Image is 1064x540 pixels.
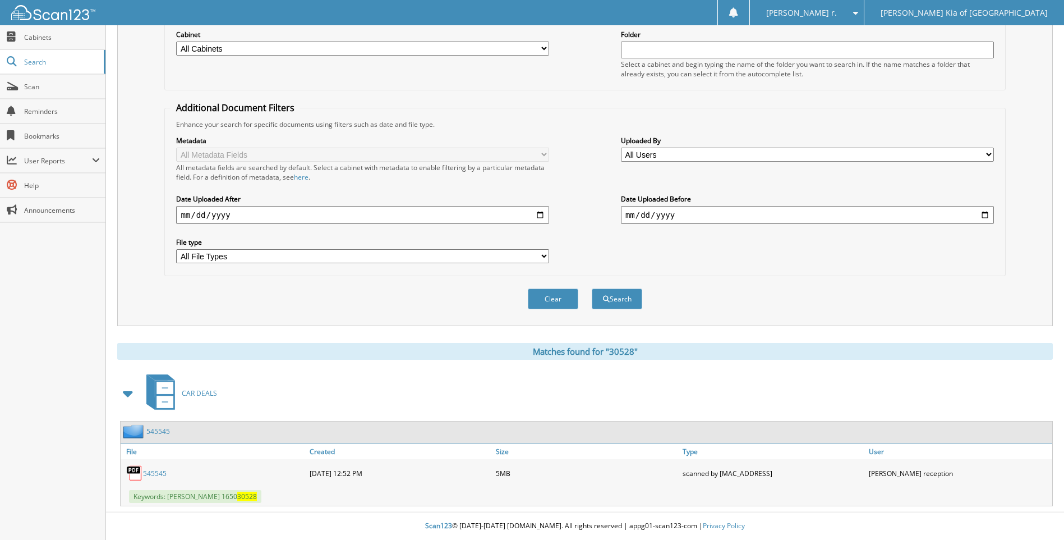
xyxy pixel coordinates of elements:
[493,444,679,459] a: Size
[24,33,100,42] span: Cabinets
[621,60,994,79] div: Select a cabinet and begin typing the name of the folder you want to search in. If the name match...
[307,444,493,459] a: Created
[140,371,217,415] a: CAR DEALS
[24,131,100,141] span: Bookmarks
[680,444,866,459] a: Type
[621,206,994,224] input: end
[621,136,994,145] label: Uploaded By
[143,469,167,478] a: 545545
[182,388,217,398] span: CAR DEALS
[106,512,1064,540] div: © [DATE]-[DATE] [DOMAIN_NAME]. All rights reserved | appg01-scan123-com |
[176,136,549,145] label: Metadata
[1008,486,1064,540] iframe: Chat Widget
[766,10,837,16] span: [PERSON_NAME] r.
[123,424,146,438] img: folder2.png
[24,82,100,91] span: Scan
[703,521,745,530] a: Privacy Policy
[24,107,100,116] span: Reminders
[24,205,100,215] span: Announcements
[126,465,143,482] img: PDF.png
[528,289,578,309] button: Clear
[425,521,452,530] span: Scan123
[592,289,642,309] button: Search
[680,462,866,484] div: scanned by [MAC_ADDRESS]
[129,490,261,503] span: Keywords: [PERSON_NAME] 1650
[621,30,994,39] label: Folder
[146,427,170,436] a: 545545
[171,102,300,114] legend: Additional Document Filters
[24,181,100,190] span: Help
[621,194,994,204] label: Date Uploaded Before
[866,444,1052,459] a: User
[11,5,95,20] img: scan123-logo-white.svg
[176,206,549,224] input: start
[294,172,308,182] a: here
[176,163,549,182] div: All metadata fields are searched by default. Select a cabinet with metadata to enable filtering b...
[176,194,549,204] label: Date Uploaded After
[121,444,307,459] a: File
[171,120,999,129] div: Enhance your search for specific documents using filters such as date and file type.
[176,237,549,247] label: File type
[24,57,98,67] span: Search
[881,10,1048,16] span: [PERSON_NAME] Kia of [GEOGRAPHIC_DATA]
[307,462,493,484] div: [DATE] 12:52 PM
[493,462,679,484] div: 5MB
[237,492,257,501] span: 30528
[866,462,1052,484] div: [PERSON_NAME] reception
[117,343,1053,360] div: Matches found for "30528"
[24,156,92,166] span: User Reports
[176,30,549,39] label: Cabinet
